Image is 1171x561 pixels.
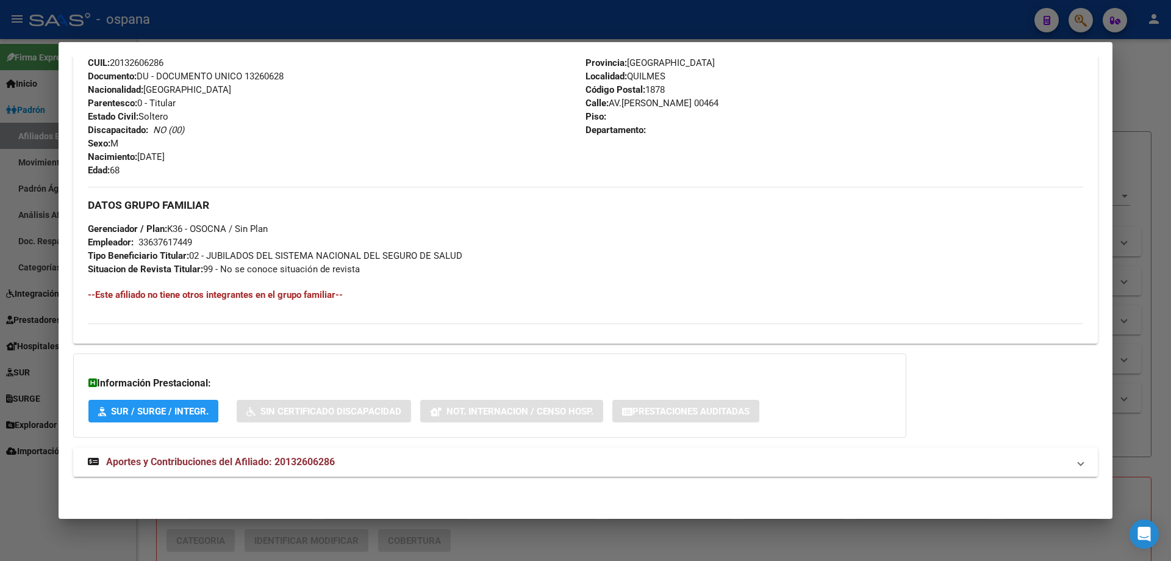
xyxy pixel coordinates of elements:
button: Not. Internacion / Censo Hosp. [420,400,603,422]
strong: Documento: [88,71,137,82]
span: 68 [88,165,120,176]
span: 99 - No se conoce situación de revista [88,264,360,275]
span: M [88,138,118,149]
span: AV.[PERSON_NAME] 00464 [585,98,718,109]
strong: Piso: [585,111,606,122]
strong: Situacion de Revista Titular: [88,264,203,275]
span: Soltero [88,111,168,122]
span: SUR / SURGE / INTEGR. [111,406,209,417]
mat-expansion-panel-header: Aportes y Contribuciones del Afiliado: 20132606286 [73,447,1098,477]
strong: Departamento: [585,125,646,136]
button: Sin Certificado Discapacidad [237,400,411,422]
strong: Código Postal: [585,84,645,95]
span: QUILMES [585,71,665,82]
span: 0 - Titular [88,98,176,109]
strong: Localidad: [585,71,627,82]
span: [GEOGRAPHIC_DATA] [585,57,715,68]
strong: Nacionalidad: [88,84,143,95]
span: DU - DOCUMENTO UNICO 13260628 [88,71,284,82]
h3: DATOS GRUPO FAMILIAR [88,198,1083,212]
strong: Estado Civil: [88,111,138,122]
strong: Provincia: [585,57,627,68]
span: K36 - OSOCNA / Sin Plan [88,223,268,234]
i: NO (00) [153,125,184,136]
span: Sin Certificado Discapacidad [260,406,401,417]
strong: Gerenciador / Plan: [88,223,167,234]
strong: Calle: [585,98,609,109]
strong: Sexo: [88,138,110,149]
strong: Nacimiento: [88,151,137,162]
button: SUR / SURGE / INTEGR. [88,400,218,422]
span: 02 - JUBILADOS DEL SISTEMA NACIONAL DEL SEGURO DE SALUD [88,250,462,261]
div: 33637617449 [138,236,192,249]
span: 1878 [585,84,665,95]
h4: --Este afiliado no tiene otros integrantes en el grupo familiar-- [88,288,1083,302]
span: Not. Internacion / Censo Hosp. [446,406,593,417]
strong: Discapacitado: [88,125,148,136]
span: [GEOGRAPHIC_DATA] [88,84,231,95]
span: [DATE] [88,151,165,162]
strong: Parentesco: [88,98,137,109]
strong: CUIL: [88,57,110,68]
span: Prestaciones Auditadas [632,406,750,417]
div: Open Intercom Messenger [1130,519,1159,549]
span: 20132606286 [88,57,163,68]
h3: Información Prestacional: [88,376,891,391]
strong: Empleador: [88,237,134,248]
button: Prestaciones Auditadas [612,400,759,422]
strong: Edad: [88,165,110,176]
span: Aportes y Contribuciones del Afiliado: 20132606286 [106,456,335,468]
strong: Tipo Beneficiario Titular: [88,250,189,261]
